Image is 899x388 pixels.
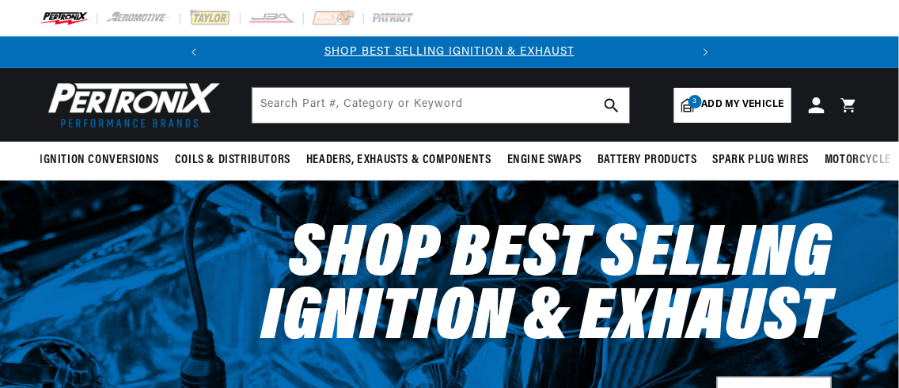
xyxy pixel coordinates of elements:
span: Battery Products [597,152,697,169]
button: search button [594,88,629,123]
a: SHOP BEST SELLING IGNITION & EXHAUST [324,46,575,58]
button: Translation missing: en.sections.announcements.next_announcement [690,36,722,68]
span: Motorcycle [825,152,891,169]
span: Add my vehicle [702,97,784,112]
div: 1 of 2 [210,44,690,61]
span: Coils & Distributors [175,152,290,169]
button: Translation missing: en.sections.announcements.previous_announcement [178,36,210,68]
input: Search Part #, Category or Keyword [252,88,629,123]
span: Engine Swaps [507,152,582,169]
summary: Motorcycle [817,142,899,179]
span: Spark Plug Wires [713,152,810,169]
span: Headers, Exhausts & Components [306,152,491,169]
summary: Headers, Exhausts & Components [298,142,499,179]
span: 3 [688,95,702,108]
img: Pertronix [40,78,222,132]
summary: Coils & Distributors [167,142,298,179]
span: Ignition Conversions [40,152,159,169]
summary: Engine Swaps [499,142,590,179]
div: Announcement [210,44,690,61]
summary: Spark Plug Wires [705,142,817,179]
summary: Battery Products [590,142,705,179]
summary: Ignition Conversions [40,142,167,179]
a: 3Add my vehicle [674,88,791,123]
h2: Shop Best Selling Ignition & Exhaust [155,225,832,352]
